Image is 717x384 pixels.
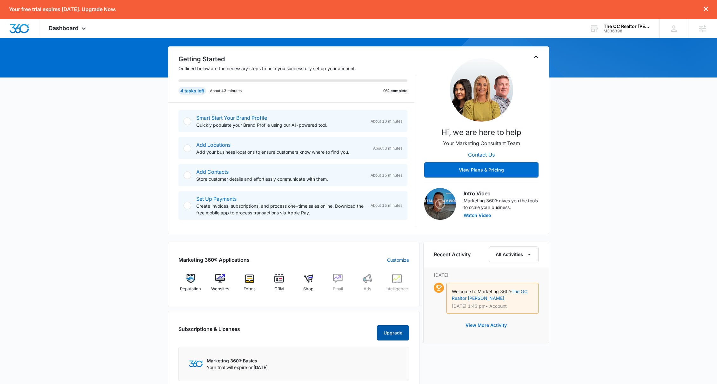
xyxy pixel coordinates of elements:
[326,274,350,297] a: Email
[532,53,540,61] button: Toggle Collapse
[267,274,291,297] a: CRM
[452,289,512,294] span: Welcome to Marketing 360®
[704,6,708,12] button: dismiss this dialog
[452,304,533,308] p: [DATE] 1:43 pm • Account
[371,203,402,208] span: About 15 minutes
[238,274,262,297] a: Forms
[355,274,380,297] a: Ads
[424,162,539,178] button: View Plans & Pricing
[385,286,408,292] span: Intelligence
[434,272,539,278] p: [DATE]
[196,203,365,216] p: Create invoices, subscriptions, and process one-time sales online. Download the free mobile app t...
[464,190,539,197] h3: Intro Video
[371,118,402,124] span: About 10 minutes
[196,115,267,121] a: Smart Start Your Brand Profile
[441,127,521,138] p: Hi, we are here to help
[244,286,256,292] span: Forms
[178,54,415,64] h2: Getting Started
[196,122,365,128] p: Quickly populate your Brand Profile using our AI-powered tool.
[49,25,78,31] span: Dashboard
[9,6,116,12] p: Your free trial expires [DATE]. Upgrade Now.
[196,169,229,175] a: Add Contacts
[371,172,402,178] span: About 15 minutes
[253,365,268,370] span: [DATE]
[178,256,250,264] h2: Marketing 360® Applications
[39,19,97,38] div: Dashboard
[383,88,407,94] p: 0% complete
[189,360,203,367] img: Marketing 360 Logo
[464,197,539,211] p: Marketing 360® gives you the tools to scale your business.
[180,286,201,292] span: Reputation
[364,286,371,292] span: Ads
[178,274,203,297] a: Reputation
[196,196,237,202] a: Set Up Payments
[459,318,513,333] button: View More Activity
[211,286,229,292] span: Websites
[604,24,650,29] div: account name
[274,286,284,292] span: CRM
[424,188,456,220] img: Intro Video
[178,65,415,72] p: Outlined below are the necessary steps to help you successfully set up your account.
[210,88,242,94] p: About 43 minutes
[196,149,368,155] p: Add your business locations to ensure customers know where to find you.
[196,142,231,148] a: Add Locations
[207,364,268,371] p: Your trial will expire on
[373,145,402,151] span: About 3 minutes
[207,357,268,364] p: Marketing 360® Basics
[178,325,240,338] h2: Subscriptions & Licenses
[443,139,520,147] p: Your Marketing Consultant Team
[208,274,232,297] a: Websites
[434,251,471,258] h6: Recent Activity
[196,176,365,182] p: Store customer details and effortlessly communicate with them.
[333,286,343,292] span: Email
[464,213,491,218] button: Watch Video
[387,257,409,263] a: Customize
[178,87,206,95] div: 4 tasks left
[462,147,501,162] button: Contact Us
[385,274,409,297] a: Intelligence
[604,29,650,33] div: account id
[303,286,313,292] span: Shop
[489,246,539,262] button: All Activities
[377,325,409,340] button: Upgrade
[296,274,321,297] a: Shop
